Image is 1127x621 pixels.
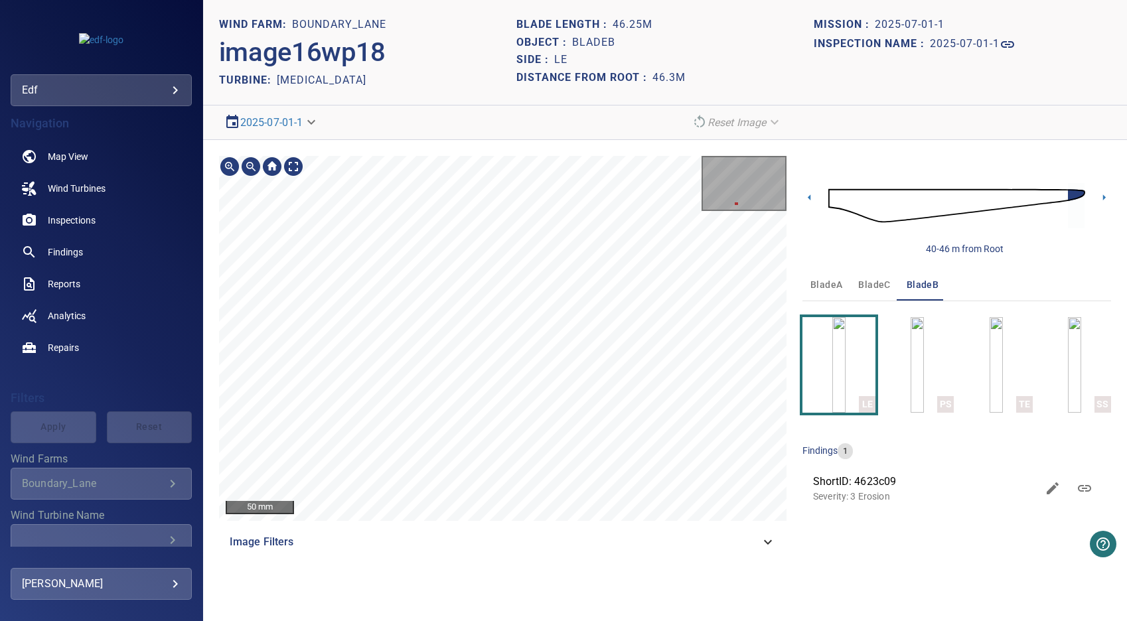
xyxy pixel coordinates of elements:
[572,36,615,49] h1: bladeB
[11,236,192,268] a: findings noActive
[292,19,386,31] h1: Boundary_Lane
[11,172,192,204] a: windturbines noActive
[516,19,613,31] h1: Blade length :
[230,534,760,550] span: Image Filters
[11,391,192,405] h4: Filters
[516,36,572,49] h1: Object :
[48,245,83,259] span: Findings
[48,341,79,354] span: Repairs
[219,19,292,31] h1: WIND FARM:
[11,204,192,236] a: inspections noActive
[810,277,842,293] span: bladeA
[48,277,80,291] span: Reports
[219,111,325,134] div: 2025-07-01-1
[11,268,192,300] a: reports noActive
[22,80,181,101] div: edf
[930,38,1000,50] h1: 2025-07-01-1
[802,445,838,456] span: findings
[48,182,106,195] span: Wind Turbines
[283,156,304,177] div: Toggle full page
[219,36,386,68] h2: image16wp18
[1068,317,1081,413] a: SS
[22,477,165,490] div: Boundary_Lane
[990,317,1003,413] a: TE
[22,573,181,594] div: [PERSON_NAME]
[11,454,192,464] label: Wind Farms
[814,19,875,31] h1: Mission :
[652,72,686,84] h1: 46.3m
[858,277,890,293] span: bladeC
[911,317,924,413] a: PS
[832,317,846,413] a: LE
[240,116,303,129] a: 2025-07-01-1
[554,54,567,66] h1: LE
[686,111,788,134] div: Reset Image
[11,74,192,106] div: edf
[11,332,192,364] a: repairs noActive
[814,38,930,50] h1: Inspection name :
[48,309,86,322] span: Analytics
[516,54,554,66] h1: Side :
[802,317,875,413] button: LE
[11,468,192,500] div: Wind Farms
[875,19,944,31] h1: 2025-07-01-1
[11,510,192,521] label: Wind Turbine Name
[277,74,366,86] h2: [MEDICAL_DATA]
[926,242,1004,255] div: 40-46 m from Root
[11,117,192,130] h4: Navigation
[11,141,192,172] a: map noActive
[516,72,652,84] h1: Distance from root :
[219,74,277,86] h2: TURBINE:
[48,214,96,227] span: Inspections
[262,156,283,177] div: Go home
[240,156,262,177] div: Zoom out
[48,150,88,163] span: Map View
[813,474,1037,490] span: ShortID: 4623c09
[838,445,853,458] span: 1
[11,524,192,556] div: Wind Turbine Name
[79,33,123,46] img: edf-logo
[930,36,1015,52] a: 2025-07-01-1
[1094,396,1111,413] div: SS
[219,156,240,177] div: Zoom in
[907,277,939,293] span: bladeB
[937,396,954,413] div: PS
[828,174,1085,237] img: d
[1016,396,1033,413] div: TE
[881,317,954,413] button: PS
[859,396,875,413] div: LE
[1038,317,1111,413] button: SS
[959,317,1032,413] button: TE
[219,526,787,558] div: Image Filters
[11,300,192,332] a: analytics noActive
[813,490,1037,503] p: Severity: 3 Erosion
[708,116,767,129] em: Reset Image
[613,19,652,31] h1: 46.25m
